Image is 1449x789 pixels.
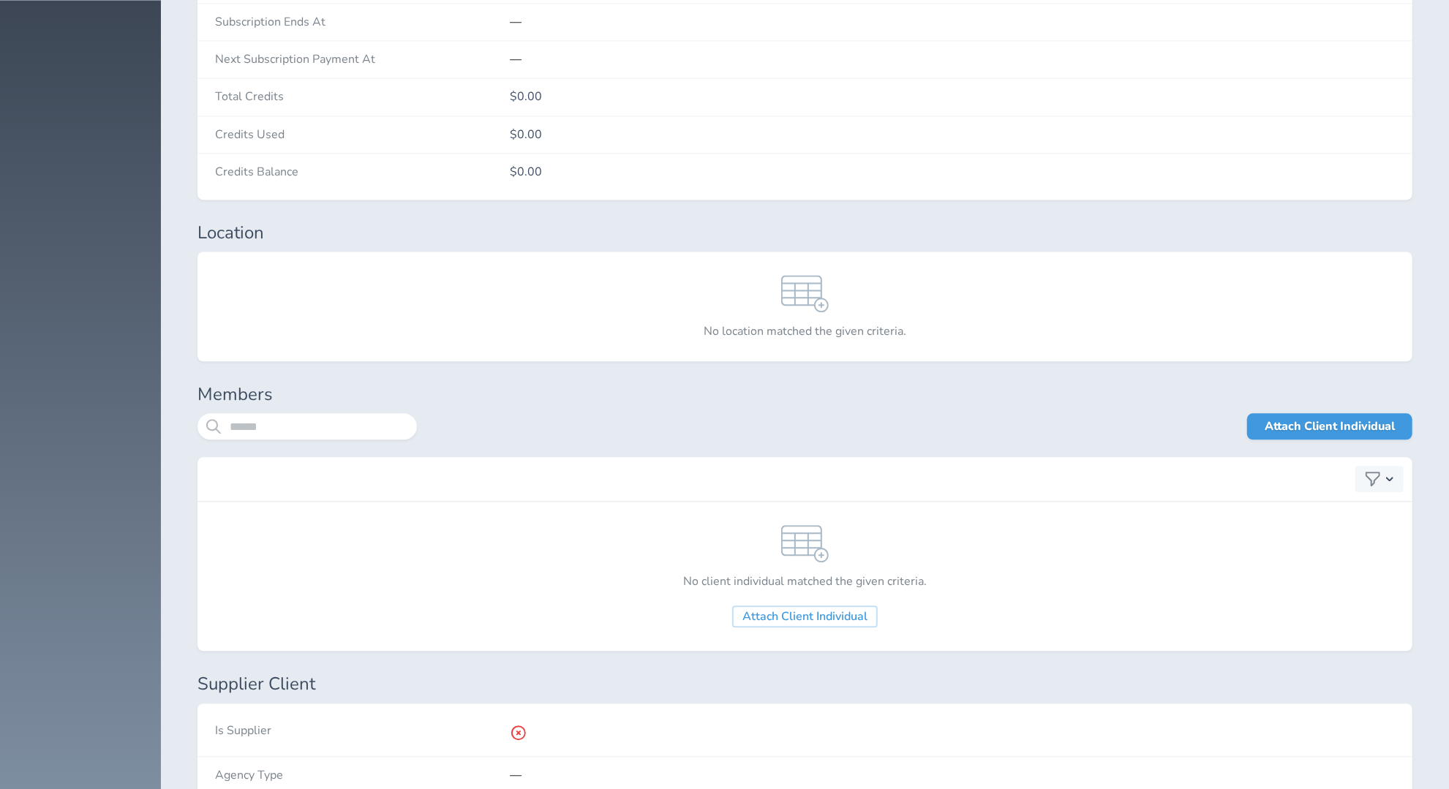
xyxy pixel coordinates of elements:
[683,575,927,588] h3: No client individual matched the given criteria.
[215,15,510,29] h4: Subscription Ends At
[215,53,510,66] h4: Next Subscription Payment At
[215,769,510,782] h4: Agency Type
[215,165,510,178] h4: Credits Balance
[1247,413,1412,439] a: Attach Client Individual
[510,90,1395,103] p: $0.00
[510,15,1395,29] p: —
[215,724,510,737] h4: Is Supplier
[510,128,1395,141] p: $0.00
[215,128,510,141] h4: Credits Used
[704,325,906,338] h3: No location matched the given criteria.
[510,53,1395,66] p: —
[197,223,1412,244] h1: Location
[510,769,1395,782] p: —
[215,90,510,103] h4: Total Credits
[510,165,1395,178] p: $0.00
[732,605,878,627] a: Attach Client Individual
[197,385,1412,405] h1: Members
[197,674,1412,695] h1: Supplier Client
